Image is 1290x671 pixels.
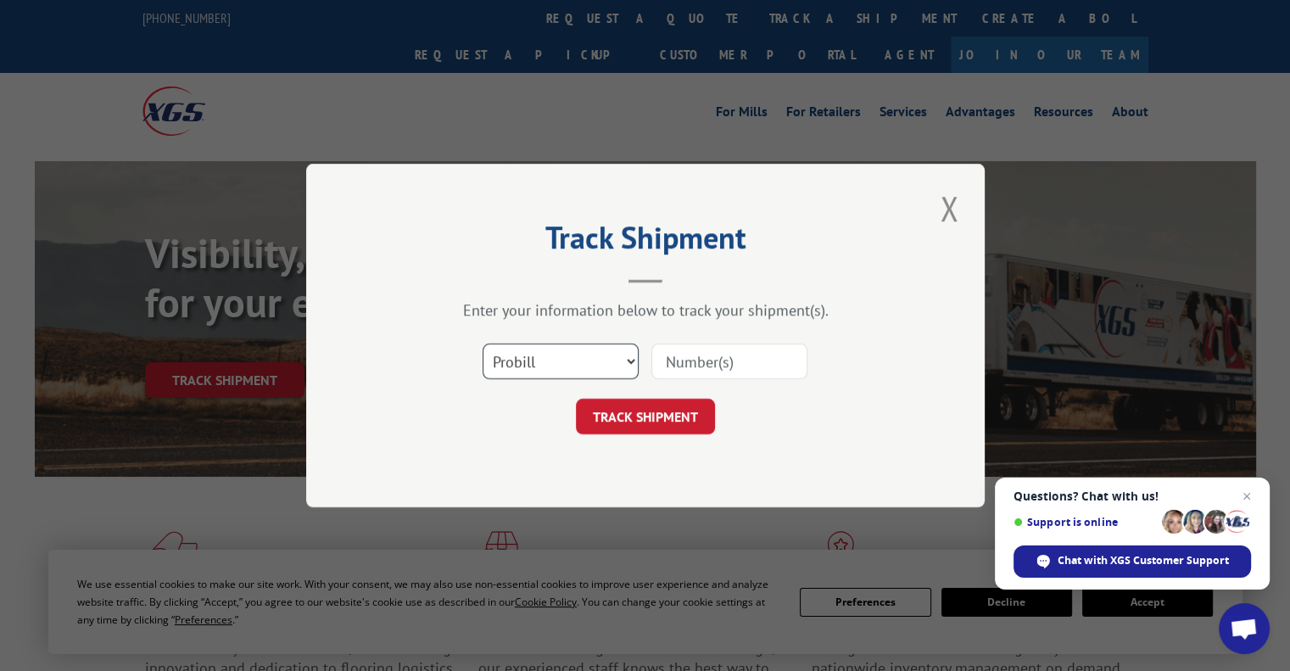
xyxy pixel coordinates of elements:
[1219,603,1270,654] a: Open chat
[391,300,900,320] div: Enter your information below to track your shipment(s).
[935,185,963,232] button: Close modal
[1014,545,1251,578] span: Chat with XGS Customer Support
[1014,516,1156,528] span: Support is online
[1058,553,1229,568] span: Chat with XGS Customer Support
[576,399,715,434] button: TRACK SHIPMENT
[651,344,807,379] input: Number(s)
[1014,489,1251,503] span: Questions? Chat with us!
[391,226,900,258] h2: Track Shipment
